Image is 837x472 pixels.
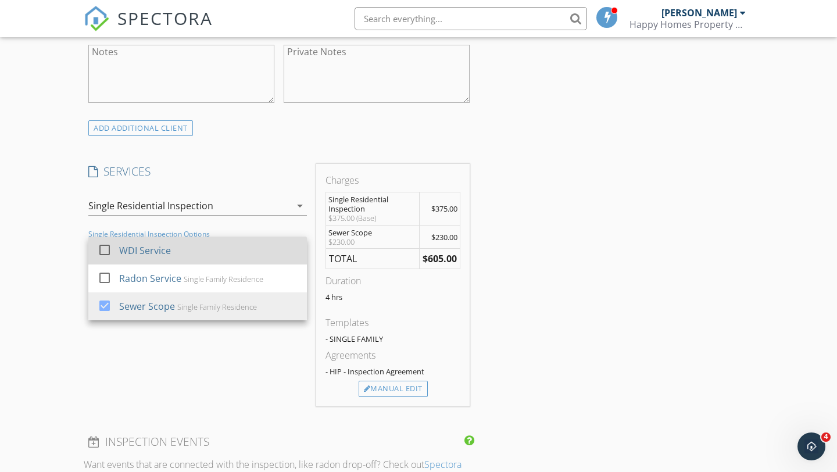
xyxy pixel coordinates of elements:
div: WDI Service [119,244,171,258]
div: Radon Service [119,271,181,285]
div: Agreements [325,348,460,362]
div: Sewer Scope [328,228,417,237]
span: SPECTORA [117,6,213,30]
div: - SINGLE FAMILY [325,334,460,344]
div: Duration [325,274,460,288]
div: Single Residential Inspection [328,195,417,213]
div: Sewer Scope [119,299,175,313]
div: Templates [325,316,460,330]
div: $375.00 (Base) [328,213,417,223]
h4: INSPECTION EVENTS [88,434,470,449]
div: [PERSON_NAME] [661,7,737,19]
div: Happy Homes Property Assessments, LLC [629,19,746,30]
img: The Best Home Inspection Software - Spectora [84,6,109,31]
div: - HIP - Inspection Agreement [325,367,460,376]
i: arrow_drop_down [293,199,307,213]
h4: SERVICES [88,164,307,179]
p: 4 hrs [325,292,460,302]
span: $375.00 [431,203,457,214]
div: Single Family Residence [184,274,263,284]
iframe: Intercom live chat [797,432,825,460]
div: Manual Edit [359,381,428,397]
a: SPECTORA [84,16,213,40]
strong: $605.00 [423,252,457,265]
div: ADD ADDITIONAL client [88,120,193,136]
div: Single Residential Inspection [88,201,213,211]
div: Charges [325,173,460,187]
span: $230.00 [431,232,457,242]
td: TOTAL [326,249,420,269]
span: 4 [821,432,831,442]
div: $230.00 [328,237,417,246]
input: Search everything... [355,7,587,30]
div: Single Family Residence [177,302,257,312]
